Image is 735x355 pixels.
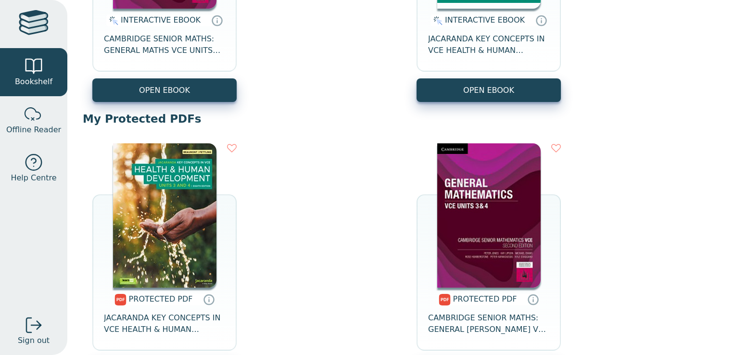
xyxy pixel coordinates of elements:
a: Protected PDFs cannot be printed, copied or shared. They can be accessed online through Education... [527,293,539,305]
span: CAMBRIDGE SENIOR MATHS: GENERAL MATHS VCE UNITS 3&4 EBOOK 2E [104,33,225,56]
span: Sign out [18,335,50,346]
span: JACARANDA KEY CONCEPTS IN VCE HEALTH & HUMAN DEVELOPMENT UNITS 3&4 PRINT & LEARNON EBOOK 8E [104,312,225,335]
img: c5684ea3-8719-40ee-8c06-bb103d5c1e9e.jpg [113,143,216,288]
span: Help Centre [11,172,56,184]
span: Offline Reader [6,124,61,136]
img: b51c9fc7-31fd-4d5b-8be6-3f7da7fcc9ed.jpg [437,143,541,288]
p: My Protected PDFs [83,112,720,126]
span: JACARANDA KEY CONCEPTS IN VCE HEALTH & HUMAN DEVELOPMENT UNITS 3&4 LEARNON EBOOK 8E [428,33,549,56]
span: Bookshelf [15,76,52,88]
span: INTERACTIVE EBOOK [445,15,525,25]
a: Interactive eBooks are accessed online via the publisher’s portal. They contain interactive resou... [535,14,547,26]
span: PROTECTED PDF [453,294,517,304]
span: CAMBRIDGE SENIOR MATHS: GENERAL [PERSON_NAME] VCE UNITS 3&4 [428,312,549,335]
button: OPEN EBOOK [417,78,561,102]
button: OPEN EBOOK [92,78,237,102]
img: interactive.svg [431,15,443,26]
a: Interactive eBooks are accessed online via the publisher’s portal. They contain interactive resou... [211,14,223,26]
img: pdf.svg [439,294,451,305]
img: pdf.svg [114,294,127,305]
img: interactive.svg [106,15,118,26]
a: Protected PDFs cannot be printed, copied or shared. They can be accessed online through Education... [203,293,215,305]
span: INTERACTIVE EBOOK [121,15,201,25]
span: PROTECTED PDF [129,294,193,304]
